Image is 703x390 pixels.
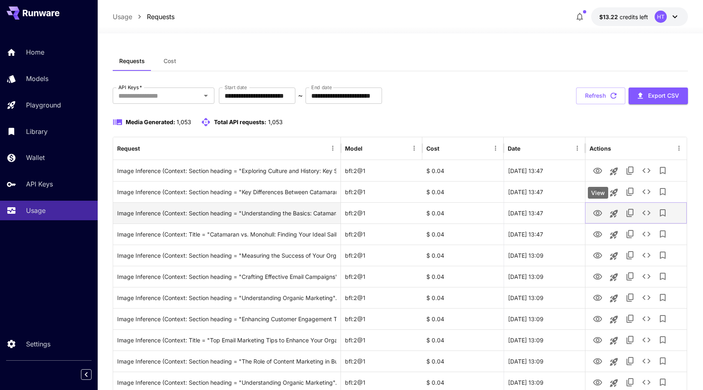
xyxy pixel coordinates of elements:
div: Click to copy prompt [117,330,336,351]
button: Menu [572,142,583,154]
div: 25 Sep, 2025 13:47 [504,160,585,181]
button: Menu [327,142,338,154]
span: Cost [164,57,176,65]
button: See details [638,226,655,242]
button: View [589,204,606,221]
button: Add to library [655,184,671,200]
button: See details [638,247,655,263]
button: Sort [141,142,152,154]
p: Settings [26,339,50,349]
div: $ 0.04 [422,351,504,372]
div: $ 0.04 [422,308,504,329]
span: Media Generated: [126,118,175,125]
button: Add to library [655,332,671,348]
button: See details [638,311,655,327]
button: View [589,310,606,327]
div: Click to copy prompt [117,224,336,245]
button: Copy TaskUUID [622,289,638,306]
p: API Keys [26,179,53,189]
button: Launch in playground [606,290,622,307]
div: bfl:2@1 [341,245,422,266]
a: Usage [113,12,132,22]
label: End date [311,84,332,91]
div: $ 0.04 [422,329,504,351]
button: Launch in playground [606,227,622,243]
div: Click to copy prompt [117,309,336,329]
button: See details [638,353,655,369]
div: HT [655,11,667,23]
span: credits left [620,13,648,20]
div: bfl:2@1 [341,351,422,372]
button: Copy TaskUUID [622,205,638,221]
button: Copy TaskUUID [622,184,638,200]
button: Copy TaskUUID [622,268,638,285]
div: $ 0.04 [422,202,504,223]
button: View [589,183,606,200]
p: Playground [26,100,61,110]
div: Click to copy prompt [117,351,336,372]
button: Launch in playground [606,269,622,285]
button: Add to library [655,205,671,221]
button: Sort [440,142,452,154]
span: Requests [119,57,145,65]
div: Click to copy prompt [117,266,336,287]
button: Refresh [576,88,625,104]
label: Start date [225,84,247,91]
div: 25 Sep, 2025 13:47 [504,202,585,223]
div: $ 0.04 [422,223,504,245]
button: $13.22HT [591,7,688,26]
div: $ 0.04 [422,287,504,308]
button: Copy TaskUUID [622,247,638,263]
button: View [589,353,606,369]
button: Menu [673,142,685,154]
button: Launch in playground [606,248,622,264]
button: Menu [490,142,501,154]
div: bfl:2@1 [341,181,422,202]
button: Open [200,90,212,101]
button: See details [638,332,655,348]
button: Add to library [655,353,671,369]
p: Home [26,47,44,57]
div: $ 0.04 [422,266,504,287]
button: Add to library [655,311,671,327]
button: Copy TaskUUID [622,226,638,242]
p: Library [26,127,48,136]
button: Add to library [655,226,671,242]
div: Click to copy prompt [117,287,336,308]
button: See details [638,184,655,200]
div: bfl:2@1 [341,287,422,308]
button: See details [638,162,655,179]
button: Launch in playground [606,163,622,180]
button: Export CSV [629,88,688,104]
div: 25 Sep, 2025 13:09 [504,351,585,372]
div: 25 Sep, 2025 13:09 [504,308,585,329]
div: 25 Sep, 2025 13:09 [504,329,585,351]
div: 25 Sep, 2025 13:09 [504,266,585,287]
button: Menu [408,142,420,154]
div: 25 Sep, 2025 13:47 [504,181,585,202]
div: 25 Sep, 2025 13:09 [504,245,585,266]
span: $13.22 [599,13,620,20]
div: $ 0.04 [422,181,504,202]
button: Launch in playground [606,206,622,222]
p: Wallet [26,153,45,162]
button: Launch in playground [606,184,622,201]
button: View [589,226,606,242]
a: Requests [147,12,175,22]
div: $ 0.04 [422,160,504,181]
div: View [588,187,608,199]
button: Collapse sidebar [81,369,92,380]
nav: breadcrumb [113,12,175,22]
span: 1,053 [177,118,191,125]
label: API Keys [118,84,142,91]
button: Launch in playground [606,311,622,328]
div: Click to copy prompt [117,160,336,181]
button: View [589,331,606,348]
button: Add to library [655,289,671,306]
button: Sort [363,142,375,154]
div: Click to copy prompt [117,245,336,266]
div: Cost [426,145,439,152]
button: Copy TaskUUID [622,332,638,348]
